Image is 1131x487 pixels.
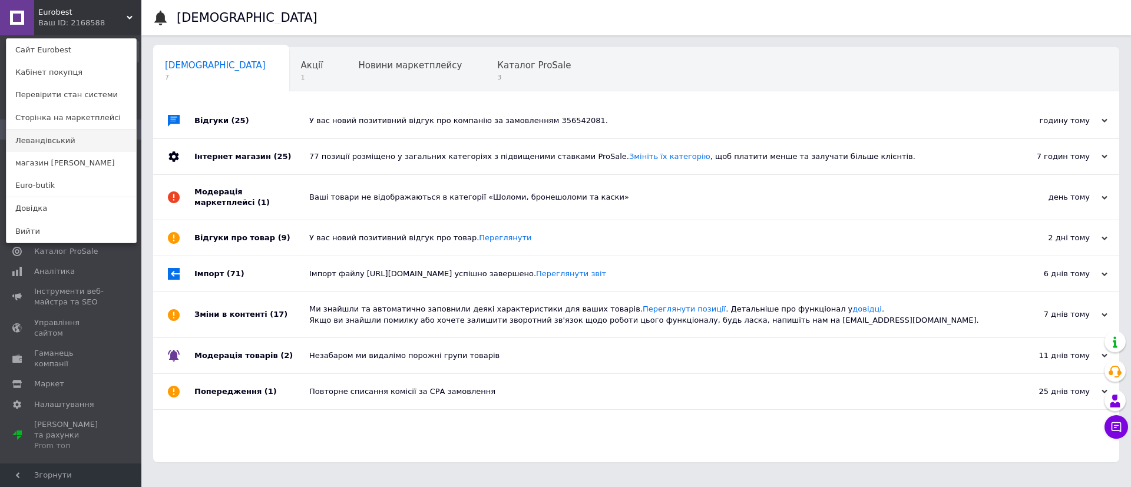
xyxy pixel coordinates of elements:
[309,151,990,162] div: 77 позиції розміщено у загальних категоріях з підвищеними ставками ProSale. , щоб платити менше т...
[990,115,1107,126] div: годину тому
[34,419,109,452] span: [PERSON_NAME] та рахунки
[194,175,309,220] div: Модерація маркетплейсі
[6,39,136,61] a: Сайт Eurobest
[629,152,710,161] a: Змініть їх категорію
[990,192,1107,203] div: день тому
[990,233,1107,243] div: 2 дні тому
[6,152,136,174] a: магазин [PERSON_NAME]
[38,7,127,18] span: Eurobest
[6,197,136,220] a: Довідка
[194,374,309,409] div: Попередження
[280,351,293,360] span: (2)
[194,256,309,291] div: Імпорт
[6,107,136,129] a: Сторінка на маркетплейсі
[536,269,606,278] a: Переглянути звіт
[6,130,136,152] a: Левандівський
[257,198,270,207] span: (1)
[309,269,990,279] div: Імпорт файлу [URL][DOMAIN_NAME] успішно завершено.
[165,73,266,82] span: 7
[264,387,277,396] span: (1)
[497,60,571,71] span: Каталог ProSale
[194,292,309,337] div: Зміни в контенті
[34,246,98,257] span: Каталог ProSale
[34,266,75,277] span: Аналітика
[34,286,109,307] span: Інструменти веб-майстра та SEO
[270,310,287,319] span: (17)
[194,139,309,174] div: Інтернет магазин
[301,60,323,71] span: Акції
[1104,415,1128,439] button: Чат з покупцем
[479,233,531,242] a: Переглянути
[852,304,882,313] a: довідці
[232,116,249,125] span: (25)
[309,386,990,397] div: Повторне списання комісії за СРА замовлення
[34,399,94,410] span: Налаштування
[6,174,136,197] a: Euro-butik
[990,151,1107,162] div: 7 годин тому
[278,233,290,242] span: (9)
[227,269,244,278] span: (71)
[643,304,726,313] a: Переглянути позиції
[194,338,309,373] div: Модерація товарів
[194,103,309,138] div: Відгуки
[34,440,109,451] div: Prom топ
[309,115,990,126] div: У вас новий позитивний відгук про компанію за замовленням 356542081.
[165,60,266,71] span: [DEMOGRAPHIC_DATA]
[177,11,318,25] h1: [DEMOGRAPHIC_DATA]
[358,60,462,71] span: Новини маркетплейсу
[6,61,136,84] a: Кабінет покупця
[990,309,1107,320] div: 7 днів тому
[301,73,323,82] span: 1
[309,350,990,361] div: Незабаром ми видалімо порожні групи товарів
[34,317,109,339] span: Управління сайтом
[34,379,64,389] span: Маркет
[990,350,1107,361] div: 11 днів тому
[497,73,571,82] span: 3
[309,304,990,325] div: Ми знайшли та автоматично заповнили деякі характеристики для ваших товарів. . Детальніше про функ...
[38,18,88,28] div: Ваш ID: 2168588
[6,84,136,106] a: Перевірити стан системи
[6,220,136,243] a: Вийти
[194,220,309,256] div: Відгуки про товар
[309,233,990,243] div: У вас новий позитивний відгук про товар.
[34,348,109,369] span: Гаманець компанії
[273,152,291,161] span: (25)
[990,386,1107,397] div: 25 днів тому
[990,269,1107,279] div: 6 днів тому
[309,192,990,203] div: Ваші товари не відображаються в категорії «Шоломи, бронешоломи та каски»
